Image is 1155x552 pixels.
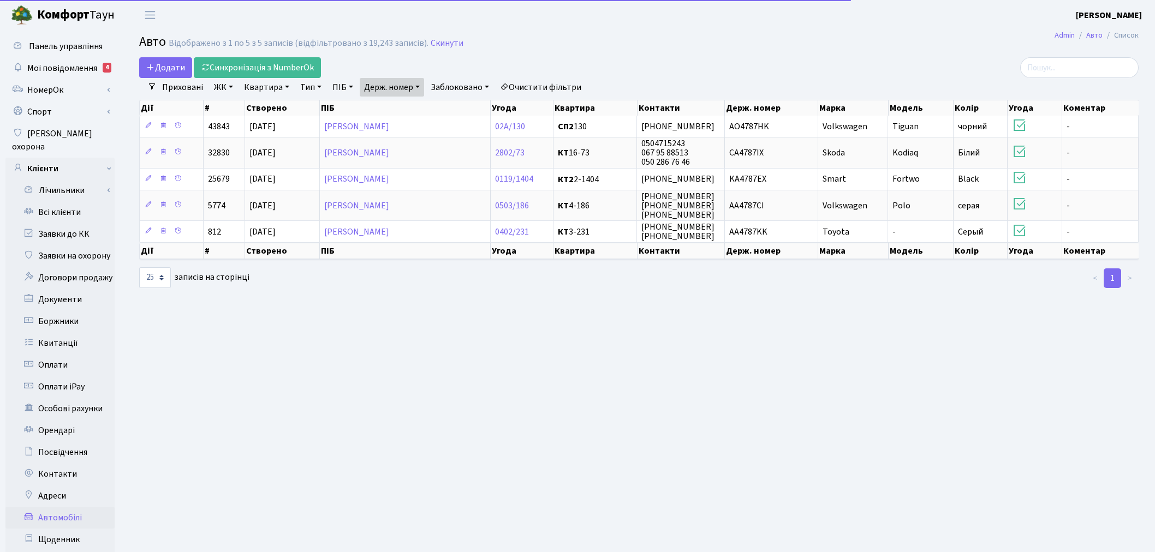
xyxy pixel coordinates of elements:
span: АА4787СІ [729,200,764,212]
span: [DATE] [249,147,276,159]
span: AA4787KK [729,226,767,238]
span: - [892,226,896,238]
th: Квартира [553,100,638,116]
th: Створено [245,243,320,259]
th: Угода [491,243,553,259]
th: Угода [1008,243,1062,259]
div: Відображено з 1 по 5 з 5 записів (відфільтровано з 19,243 записів). [169,38,428,49]
span: Додати [146,62,185,74]
span: серая [958,200,979,212]
a: Спорт [5,101,115,123]
th: Держ. номер [725,100,818,116]
span: 3-231 [558,227,633,236]
span: [PHONE_NUMBER] [641,121,715,133]
span: Таун [37,6,115,25]
span: Панель управління [29,40,103,52]
span: 25679 [208,173,230,185]
span: - [1067,147,1070,159]
a: Документи [5,289,115,310]
a: Лічильники [13,179,115,201]
th: Створено [245,100,320,116]
th: # [204,100,245,116]
span: Toyota [823,226,849,238]
a: Посвідчення [5,441,115,463]
span: Авто [139,32,166,51]
a: Заявки на охорону [5,245,115,267]
span: Tiguan [892,121,919,133]
a: Синхронізація з NumberOk [194,57,321,78]
b: КТ [558,226,569,238]
span: [PHONE_NUMBER] [PHONE_NUMBER] [PHONE_NUMBER] [641,190,715,221]
label: записів на сторінці [139,267,249,288]
span: 812 [208,226,221,238]
a: Заявки до КК [5,223,115,245]
span: чорний [958,121,987,133]
th: Модель [889,100,954,116]
a: Договори продажу [5,267,115,289]
span: 5774 [208,200,225,212]
span: 0504715243 067 95 88513 050 286 76 46 [641,137,690,168]
span: Білий [958,147,980,159]
a: ПІБ [328,78,358,97]
th: Контакти [638,243,725,259]
th: Коментар [1062,243,1139,259]
a: Держ. номер [360,78,424,97]
b: СП2 [558,121,574,133]
span: 2-1404 [558,175,633,184]
a: [PERSON_NAME] [324,147,389,159]
a: НомерОк [5,79,115,101]
th: Угода [491,100,553,116]
span: - [1067,200,1070,212]
a: Всі клієнти [5,201,115,223]
span: Polo [892,200,910,212]
a: Заблоковано [426,78,493,97]
a: Контакти [5,463,115,485]
a: Автомобілі [5,507,115,529]
b: КТ [558,200,569,212]
th: Дії [140,100,204,116]
a: Оплати [5,354,115,376]
span: AO4787HK [729,121,769,133]
span: 130 [558,122,633,131]
a: [PERSON_NAME] [324,200,389,212]
span: KA4787EX [729,173,766,185]
span: [DATE] [249,200,276,212]
a: [PERSON_NAME] [324,173,389,185]
span: [DATE] [249,121,276,133]
li: Список [1103,29,1139,41]
span: Volkswagen [823,200,867,212]
a: Адреси [5,485,115,507]
th: Контакти [638,100,725,116]
th: Колір [954,243,1008,259]
a: 2802/73 [495,147,525,159]
a: 0402/231 [495,226,529,238]
a: Квартира [240,78,294,97]
span: Black [958,173,979,185]
th: Колір [954,100,1008,116]
a: [PERSON_NAME] [324,121,389,133]
span: - [1067,226,1070,238]
nav: breadcrumb [1038,24,1155,47]
span: Мої повідомлення [27,62,97,74]
span: Volkswagen [823,121,867,133]
span: 16-73 [558,148,633,157]
span: Серый [958,226,983,238]
b: [PERSON_NAME] [1076,9,1142,21]
b: КТ [558,147,569,159]
a: Приховані [158,78,207,97]
a: Клієнти [5,158,115,179]
select: записів на сторінці [139,267,171,288]
th: Квартира [553,243,638,259]
span: - [1067,173,1070,185]
a: Орендарі [5,419,115,441]
a: Мої повідомлення4 [5,57,115,79]
div: 4 [103,63,111,73]
span: - [1067,121,1070,133]
th: ПІБ [320,100,491,116]
input: Пошук... [1020,57,1139,78]
a: Авто [1086,29,1103,41]
span: Fortwo [892,173,920,185]
a: Особові рахунки [5,398,115,419]
a: [PERSON_NAME] [1076,9,1142,22]
span: [PHONE_NUMBER] [641,173,715,185]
